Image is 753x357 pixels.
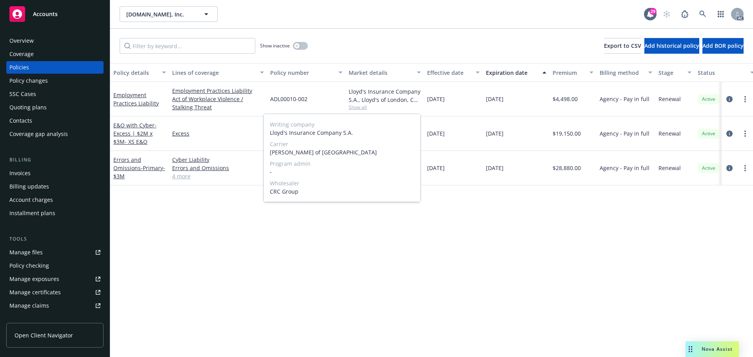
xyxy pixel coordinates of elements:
[553,95,578,103] span: $4,498.00
[9,207,55,219] div: Installment plans
[126,10,194,18] span: [DOMAIN_NAME], Inc.
[6,101,104,114] a: Quoting plans
[686,341,695,357] div: Drag to move
[9,194,53,206] div: Account charges
[349,104,421,111] span: Show all
[270,140,414,148] span: Carrier
[9,246,43,259] div: Manage files
[270,69,334,77] div: Policy number
[424,63,483,82] button: Effective date
[6,259,104,272] a: Policy checking
[6,48,104,60] a: Coverage
[9,48,34,60] div: Coverage
[600,69,644,77] div: Billing method
[702,38,744,54] button: Add BOR policy
[695,6,711,22] a: Search
[644,38,699,54] button: Add historical policy
[701,96,717,103] span: Active
[9,273,59,285] div: Manage exposures
[9,313,46,325] div: Manage BORs
[427,69,471,77] div: Effective date
[113,156,165,180] a: Errors and Omissions
[725,94,734,104] a: circleInformation
[6,74,104,87] a: Policy changes
[549,63,597,82] button: Premium
[658,95,681,103] span: Renewal
[6,88,104,100] a: SSC Cases
[9,259,49,272] div: Policy checking
[486,69,538,77] div: Expiration date
[349,87,421,104] div: Lloyd's Insurance Company S.A., Lloyd's of London, CRC Group
[702,42,744,49] span: Add BOR policy
[9,101,47,114] div: Quoting plans
[6,313,104,325] a: Manage BORs
[600,164,649,172] span: Agency - Pay in full
[270,148,414,156] span: [PERSON_NAME] of [GEOGRAPHIC_DATA]
[270,120,414,129] span: Writing company
[600,129,649,138] span: Agency - Pay in full
[172,164,264,172] a: Errors and Omissions
[427,95,445,103] span: [DATE]
[172,69,255,77] div: Lines of coverage
[9,34,34,47] div: Overview
[6,286,104,299] a: Manage certificates
[9,286,61,299] div: Manage certificates
[270,95,307,103] span: ADL00010-002
[270,159,414,168] span: Program admin
[6,61,104,74] a: Policies
[725,163,734,173] a: circleInformation
[658,129,681,138] span: Renewal
[740,129,750,138] a: more
[701,130,717,137] span: Active
[172,87,264,95] a: Employment Practices Liability
[6,246,104,259] a: Manage files
[658,69,683,77] div: Stage
[9,299,49,312] div: Manage claims
[686,341,739,357] button: Nova Assist
[9,167,31,179] div: Invoices
[6,235,104,243] div: Tools
[486,164,504,172] span: [DATE]
[483,63,549,82] button: Expiration date
[655,63,695,82] button: Stage
[427,164,445,172] span: [DATE]
[120,38,255,54] input: Filter by keyword...
[9,61,29,74] div: Policies
[6,299,104,312] a: Manage claims
[600,95,649,103] span: Agency - Pay in full
[604,42,641,49] span: Export to CSV
[113,121,156,145] a: E&O with Cyber
[725,129,734,138] a: circleInformation
[6,34,104,47] a: Overview
[6,156,104,164] div: Billing
[553,129,581,138] span: $19,150.00
[120,6,218,22] button: [DOMAIN_NAME], Inc.
[9,88,36,100] div: SSC Cases
[267,63,346,82] button: Policy number
[649,8,657,15] div: 29
[270,179,414,187] span: Wholesaler
[9,114,32,127] div: Contacts
[15,331,73,339] span: Open Client Navigator
[698,69,746,77] div: Status
[597,63,655,82] button: Billing method
[270,129,414,137] span: Lloyd's Insurance Company S.A.
[6,194,104,206] a: Account charges
[553,164,581,172] span: $28,880.00
[33,11,58,17] span: Accounts
[659,6,675,22] a: Start snowing
[172,95,264,111] a: Act of Workplace Violence / Stalking Threat
[6,114,104,127] a: Contacts
[6,180,104,193] a: Billing updates
[270,168,414,176] span: -
[6,273,104,285] a: Manage exposures
[110,63,169,82] button: Policy details
[644,42,699,49] span: Add historical policy
[113,121,156,145] span: - Excess | $2M x $3M- XS E&O
[346,63,424,82] button: Market details
[113,91,159,107] a: Employment Practices Liability
[486,95,504,103] span: [DATE]
[740,163,750,173] a: more
[172,156,264,164] a: Cyber Liability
